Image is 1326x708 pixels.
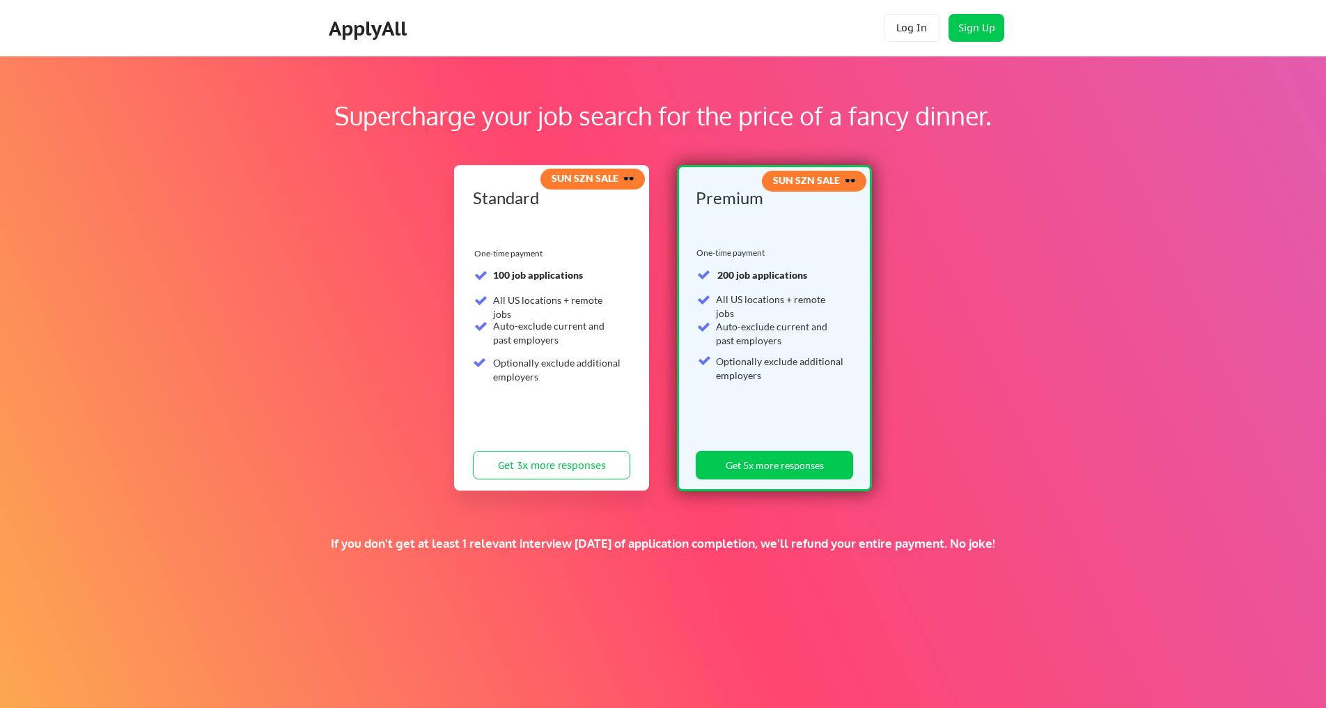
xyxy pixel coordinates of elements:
[493,319,622,346] div: Auto-exclude current and past employers
[552,172,634,184] strong: SUN SZN SALE 🕶️
[474,248,547,259] div: One-time payment
[716,320,845,347] div: Auto-exclude current and past employers
[717,269,807,281] strong: 200 job applications
[716,355,845,382] div: Optionally exclude additional employers
[493,293,622,321] div: All US locations + remote jobs
[473,451,630,479] button: Get 3x more responses
[884,14,939,42] button: Log In
[493,269,583,281] strong: 100 job applications
[329,17,411,40] div: ApplyAll
[242,536,1084,551] div: If you don't get at least 1 relevant interview [DATE] of application completion, we'll refund you...
[493,356,622,383] div: Optionally exclude additional employers
[716,293,845,320] div: All US locations + remote jobs
[473,190,625,206] div: Standard
[696,451,853,479] button: Get 5x more responses
[89,97,1237,134] div: Supercharge your job search for the price of a fancy dinner.
[696,190,848,206] div: Premium
[773,174,856,186] strong: SUN SZN SALE 🕶️
[696,247,769,259] div: One-time payment
[949,14,1004,42] button: Sign Up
